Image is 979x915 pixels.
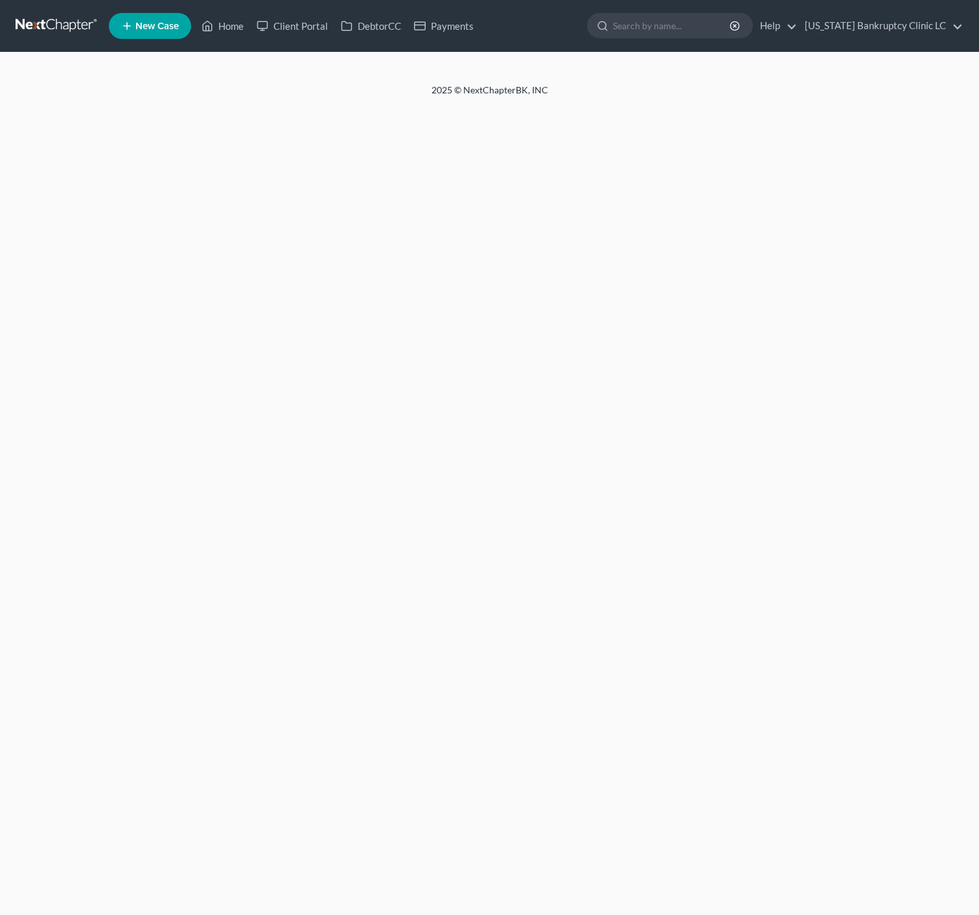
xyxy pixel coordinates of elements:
[408,14,480,38] a: Payments
[121,84,859,107] div: 2025 © NextChapterBK, INC
[135,21,179,31] span: New Case
[613,14,731,38] input: Search by name...
[334,14,408,38] a: DebtorCC
[250,14,334,38] a: Client Portal
[195,14,250,38] a: Home
[754,14,797,38] a: Help
[798,14,963,38] a: [US_STATE] Bankruptcy Clinic LC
